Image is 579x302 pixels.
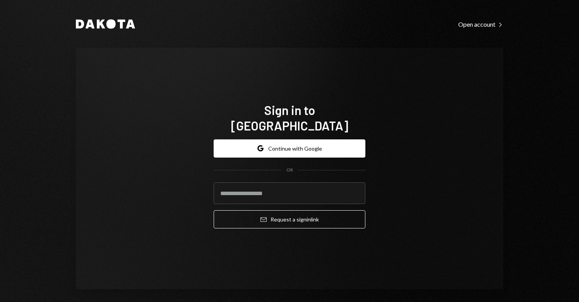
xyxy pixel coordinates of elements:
div: OR [286,167,293,173]
div: Open account [458,21,503,28]
h1: Sign in to [GEOGRAPHIC_DATA] [214,102,365,133]
button: Continue with Google [214,139,365,158]
button: Request a signinlink [214,210,365,228]
a: Open account [458,20,503,28]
